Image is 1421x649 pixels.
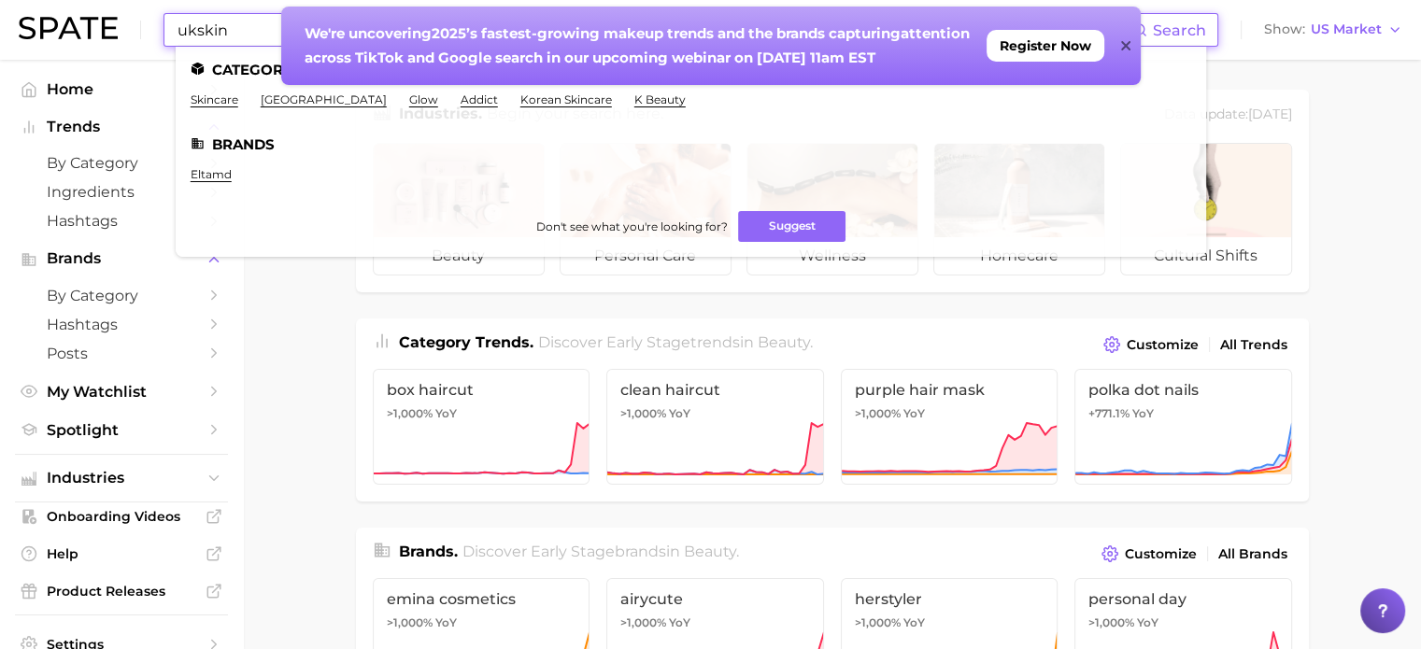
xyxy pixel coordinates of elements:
button: Customize [1097,541,1201,567]
span: >1,000% [387,615,433,629]
span: Brands . [399,543,458,560]
span: polka dot nails [1088,381,1278,399]
span: Industries [47,470,196,487]
span: beauty [758,333,810,351]
span: Customize [1125,546,1197,562]
span: Trends [47,119,196,135]
span: box haircut [387,381,576,399]
span: Search [1153,21,1206,39]
span: >1,000% [620,615,666,629]
span: beauty [684,543,736,560]
span: Home [47,80,196,98]
a: glow [409,92,438,106]
span: My Watchlist [47,383,196,401]
a: Hashtags [15,310,228,339]
span: personal day [1088,590,1278,608]
span: YoY [669,406,690,421]
span: by Category [47,154,196,172]
span: Product Releases [47,583,196,600]
a: skincare [191,92,238,106]
span: YoY [1137,615,1158,630]
a: Ingredients [15,177,228,206]
span: All Trends [1220,337,1287,353]
a: addict [461,92,498,106]
span: Ingredients [47,183,196,201]
a: Hashtags [15,206,228,235]
button: Brands [15,245,228,273]
input: Search here for a brand, industry, or ingredient [176,14,1132,46]
a: by Category [15,281,228,310]
li: Brands [191,136,1191,152]
span: Hashtags [47,212,196,230]
span: >1,000% [387,406,433,420]
a: eltamd [191,167,232,181]
li: Categories [191,62,1191,78]
span: Show [1264,24,1305,35]
a: [GEOGRAPHIC_DATA] [261,92,387,106]
a: All Trends [1215,332,1292,358]
span: YoY [669,615,690,630]
span: Discover Early Stage brands in . [462,543,739,560]
span: YoY [1132,406,1154,421]
button: Trends [15,113,228,141]
button: Industries [15,464,228,492]
span: Spotlight [47,421,196,439]
a: purple hair mask>1,000% YoY [841,369,1059,485]
span: airycute [620,590,810,608]
span: YoY [435,615,457,630]
span: YoY [435,406,457,421]
span: herstyler [855,590,1044,608]
span: Posts [47,345,196,362]
a: Product Releases [15,577,228,605]
span: Onboarding Videos [47,508,196,525]
span: by Category [47,287,196,304]
span: Help [47,545,196,562]
a: korean skincare [520,92,612,106]
a: Onboarding Videos [15,502,228,530]
span: purple hair mask [855,381,1044,399]
a: Spotlight [15,416,228,444]
a: polka dot nails+771.1% YoY [1074,369,1292,485]
span: US Market [1311,24,1382,35]
button: Suggest [738,211,845,242]
a: Help [15,540,228,568]
img: SPATE [19,17,118,39]
div: Data update: [DATE] [1164,103,1292,128]
a: clean haircut>1,000% YoY [606,369,824,485]
span: >1,000% [620,406,666,420]
span: Category Trends . [399,333,533,351]
a: box haircut>1,000% YoY [373,369,590,485]
a: All Brands [1214,542,1292,567]
span: Customize [1127,337,1199,353]
span: Discover Early Stage trends in . [538,333,813,351]
a: k beauty [634,92,686,106]
span: cultural shifts [1121,237,1291,275]
span: YoY [903,615,925,630]
span: Brands [47,250,196,267]
span: Hashtags [47,316,196,333]
a: My Watchlist [15,377,228,406]
span: YoY [903,406,925,421]
a: Posts [15,339,228,368]
a: by Category [15,148,228,177]
button: ShowUS Market [1259,18,1407,42]
span: emina cosmetics [387,590,576,608]
button: Customize [1099,332,1202,358]
span: >1,000% [855,406,901,420]
span: All Brands [1218,546,1287,562]
span: >1,000% [855,615,901,629]
span: +771.1% [1088,406,1130,420]
span: Don't see what you're looking for? [535,219,727,233]
span: clean haircut [620,381,810,399]
a: Home [15,75,228,104]
span: >1,000% [1088,615,1134,629]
